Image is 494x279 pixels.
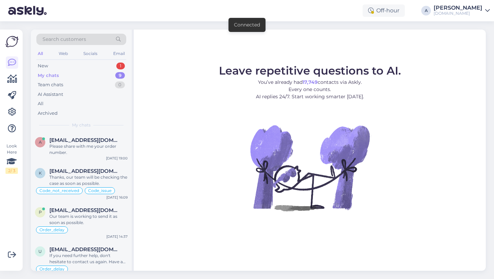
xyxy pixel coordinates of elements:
span: Pass_470@hotmail.com [49,207,121,213]
div: A [421,6,431,15]
span: k [39,170,42,176]
a: [PERSON_NAME][DOMAIN_NAME] [434,5,490,16]
div: Archived [38,110,58,117]
b: 17,749 [303,79,318,85]
span: aruandr3as@gmail.com [49,137,121,143]
span: kallekenk1@outlook.com [49,168,121,174]
div: Our team is working to send it as soon as possible. [49,213,128,226]
span: P [39,210,42,215]
div: Look Here [5,143,18,174]
div: Team chats [38,81,63,88]
div: All [36,49,44,58]
div: Socials [82,49,99,58]
span: Search customers [43,36,86,43]
div: [DOMAIN_NAME] [434,11,482,16]
p: You’ve already had contacts via Askly. Every one counts. AI replies 24/7. Start working smarter [... [219,79,401,100]
div: [DATE] 19:00 [106,156,128,161]
span: Code_issue [88,189,111,193]
div: My chats [38,72,59,79]
div: Web [57,49,69,58]
span: Code_not_received [39,189,79,193]
div: All [38,100,44,107]
span: U [38,249,42,254]
div: [PERSON_NAME] [434,5,482,11]
img: Askly Logo [5,35,19,48]
div: 2 / 3 [5,168,18,174]
div: AI Assistant [38,91,63,98]
div: 9 [115,72,125,79]
img: No Chat active [248,106,372,230]
div: New [38,63,48,69]
span: Uleesment@gmail.com [49,246,121,253]
div: Email [112,49,126,58]
div: Off-hour [363,4,405,17]
span: Order_delay [39,228,64,232]
span: My chats [72,122,91,128]
div: [DATE] 14:37 [106,234,128,239]
div: [DATE] 16:09 [106,195,128,200]
span: Order_delay [39,267,64,271]
span: Leave repetitive questions to AI. [219,64,401,77]
div: Thanks, our team will be checking the case as soon as possible. [49,174,128,187]
div: Connected [234,21,260,29]
div: If you need further help, don't hesitate to contact us again. Have a great day! [49,253,128,265]
span: a [39,139,42,145]
div: 1 [116,63,125,69]
div: 0 [115,81,125,88]
div: Please share with me your order number. [49,143,128,156]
